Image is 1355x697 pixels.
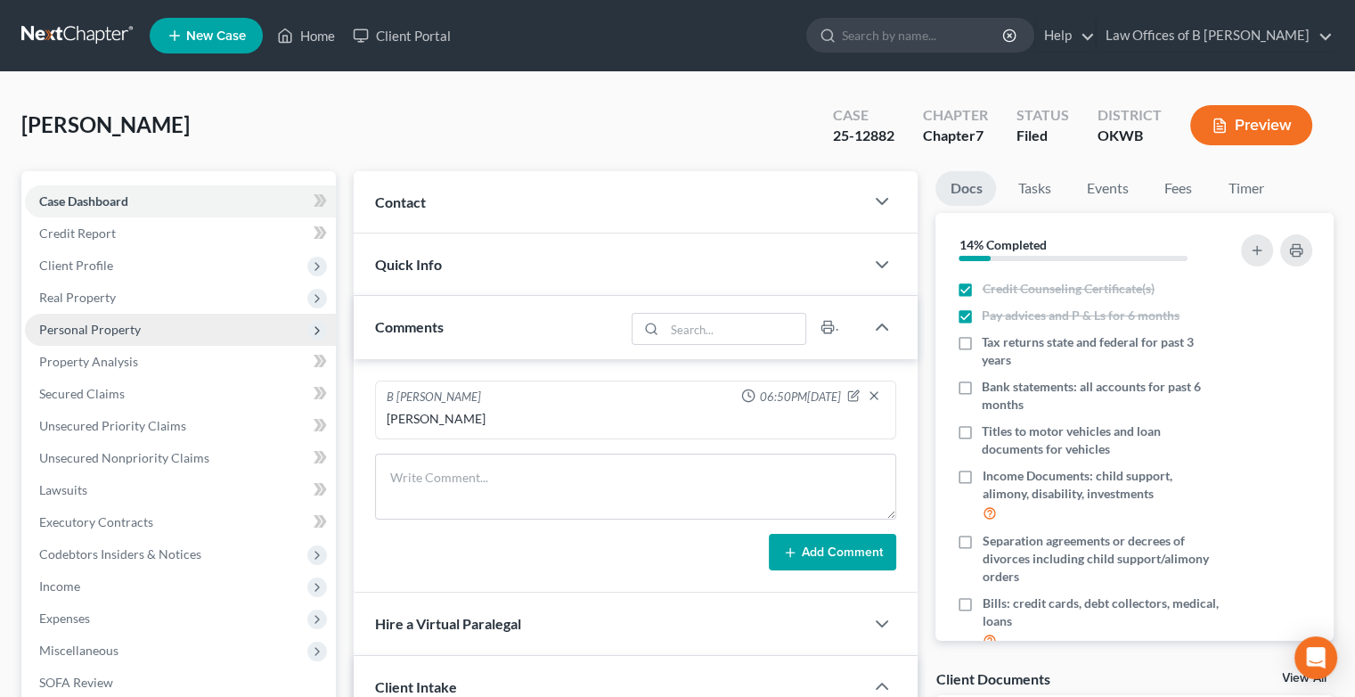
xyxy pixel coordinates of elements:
[375,256,442,273] span: Quick Info
[39,418,186,433] span: Unsecured Priority Claims
[39,225,116,241] span: Credit Report
[344,20,460,52] a: Client Portal
[39,546,201,562] span: Codebtors Insiders & Notices
[982,307,1180,324] span: Pay advices and P & Ls for 6 months
[975,127,984,143] span: 7
[1072,171,1142,206] a: Events
[39,386,125,401] span: Secured Claims
[39,450,209,465] span: Unsecured Nonpriority Claims
[39,290,116,305] span: Real Property
[982,422,1219,458] span: Titles to motor vehicles and loan documents for vehicles
[39,514,153,529] span: Executory Contracts
[982,467,1219,503] span: Income Documents: child support, alimony, disability, investments
[769,534,896,571] button: Add Comment
[39,193,128,209] span: Case Dashboard
[25,474,336,506] a: Lawsuits
[935,669,1049,688] div: Client Documents
[1035,20,1095,52] a: Help
[1294,636,1337,679] div: Open Intercom Messenger
[387,389,481,406] div: B [PERSON_NAME]
[1016,126,1069,146] div: Filed
[186,29,246,43] span: New Case
[959,237,1046,252] strong: 14% Completed
[833,126,894,146] div: 25-12882
[982,378,1219,414] span: Bank statements: all accounts for past 6 months
[1098,105,1162,126] div: District
[268,20,344,52] a: Home
[1097,20,1333,52] a: Law Offices of B [PERSON_NAME]
[25,346,336,378] a: Property Analysis
[25,378,336,410] a: Secured Claims
[982,333,1219,369] span: Tax returns state and federal for past 3 years
[982,280,1154,298] span: Credit Counseling Certificate(s)
[982,594,1219,630] span: Bills: credit cards, debt collectors, medical, loans
[39,258,113,273] span: Client Profile
[842,19,1005,52] input: Search by name...
[375,678,457,695] span: Client Intake
[39,675,113,690] span: SOFA Review
[982,532,1219,586] span: Separation agreements or decrees of divorces including child support/alimony orders
[39,643,118,658] span: Miscellaneous
[39,354,138,369] span: Property Analysis
[25,410,336,442] a: Unsecured Priority Claims
[39,322,141,337] span: Personal Property
[1016,105,1069,126] div: Status
[1190,105,1312,145] button: Preview
[39,578,80,594] span: Income
[25,185,336,217] a: Case Dashboard
[923,105,988,126] div: Chapter
[387,410,885,428] div: [PERSON_NAME]
[375,615,521,632] span: Hire a Virtual Paralegal
[25,506,336,538] a: Executory Contracts
[25,217,336,250] a: Credit Report
[25,442,336,474] a: Unsecured Nonpriority Claims
[39,611,90,626] span: Expenses
[665,314,806,344] input: Search...
[375,318,444,335] span: Comments
[21,111,190,137] span: [PERSON_NAME]
[1149,171,1206,206] a: Fees
[759,389,840,406] span: 06:50PM[DATE]
[375,193,426,210] span: Contact
[1098,126,1162,146] div: OKWB
[833,105,894,126] div: Case
[1213,171,1277,206] a: Timer
[1282,672,1326,685] a: View All
[1003,171,1065,206] a: Tasks
[39,482,87,497] span: Lawsuits
[923,126,988,146] div: Chapter
[935,171,996,206] a: Docs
